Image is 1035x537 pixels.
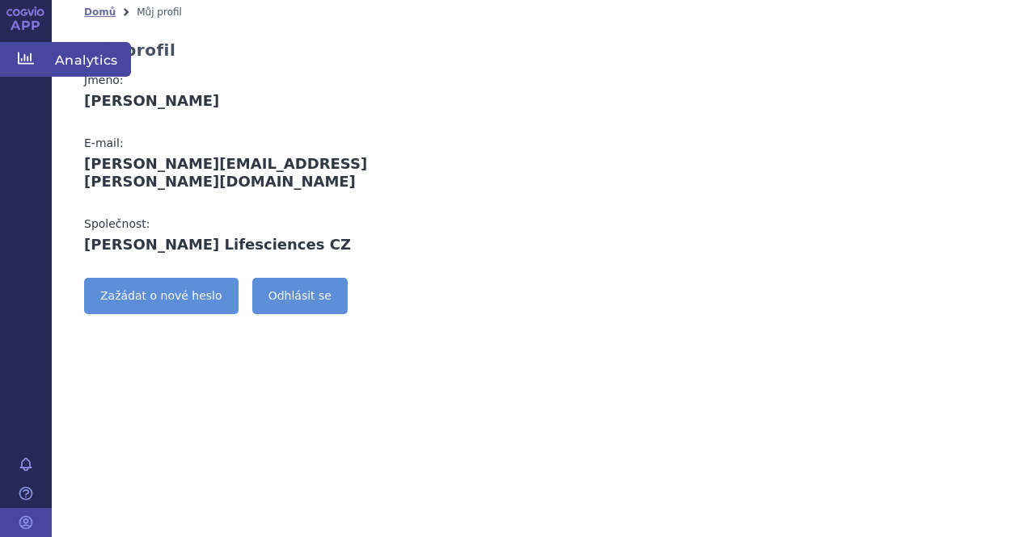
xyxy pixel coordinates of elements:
div: [PERSON_NAME] [84,92,451,110]
div: [PERSON_NAME][EMAIL_ADDRESS][PERSON_NAME][DOMAIN_NAME] [84,155,451,191]
h2: Můj profil [84,40,175,60]
div: Společnost: [84,215,451,233]
a: Odhlásit se [252,278,348,314]
a: Zažádat o nové heslo [84,278,239,314]
div: E-mail: [84,134,451,152]
a: Domů [84,6,116,18]
div: [PERSON_NAME] Lifesciences CZ [84,236,451,254]
span: Analytics [52,42,131,76]
div: Jméno: [84,71,451,89]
